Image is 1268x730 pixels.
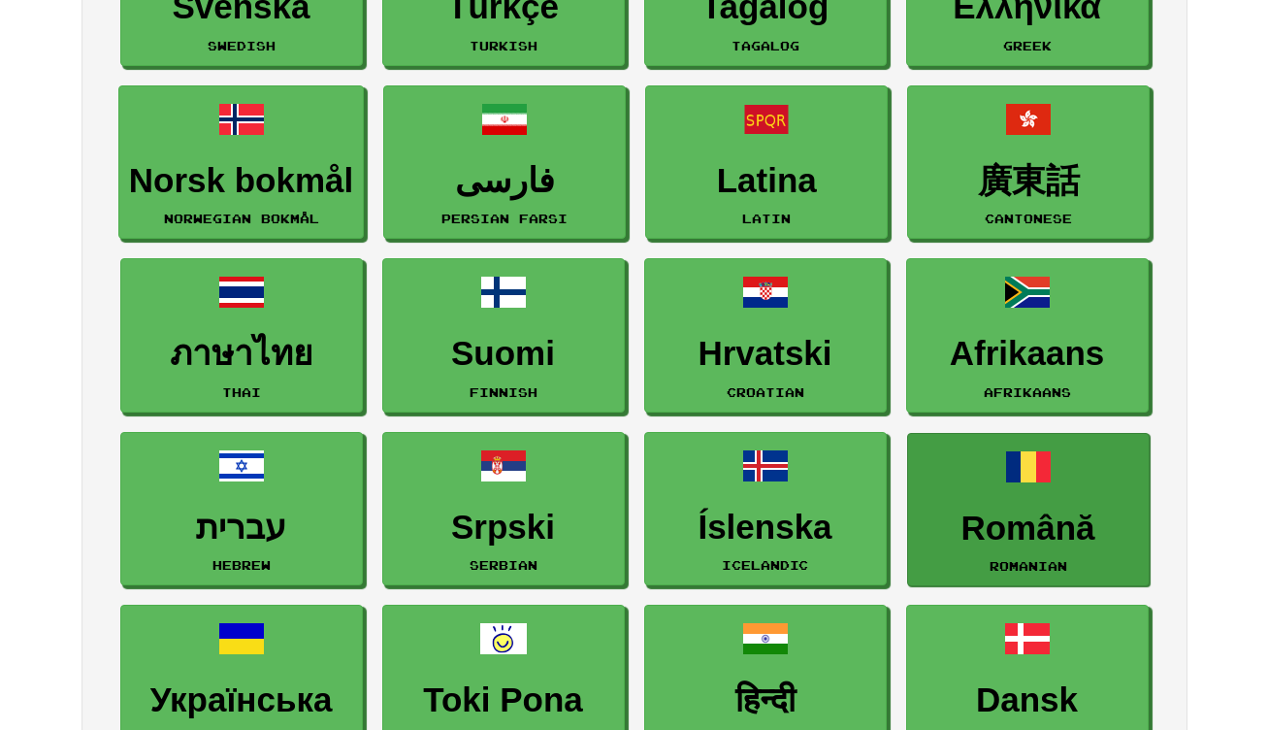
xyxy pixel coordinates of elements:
a: AfrikaansAfrikaans [906,258,1149,413]
a: LatinaLatin [645,85,888,240]
a: עבריתHebrew [120,432,363,586]
small: Croatian [727,385,804,399]
h3: Українська [131,681,352,719]
h3: Afrikaans [917,335,1138,373]
small: Turkish [470,39,537,52]
h3: Hrvatski [655,335,876,373]
a: ภาษาไทยThai [120,258,363,413]
h3: Íslenska [655,509,876,547]
small: Norwegian Bokmål [164,212,319,225]
h3: Suomi [393,335,614,373]
h3: עברית [131,509,352,547]
small: Thai [222,385,261,399]
h3: ภาษาไทย [131,335,352,373]
a: SrpskiSerbian [382,432,625,586]
small: Finnish [470,385,537,399]
small: Afrikaans [984,385,1071,399]
h3: Română [918,510,1139,547]
small: Icelandic [722,558,808,572]
small: Persian Farsi [441,212,568,225]
h3: हिन्दी [655,681,876,719]
small: Latin [742,212,791,225]
h3: Latina [656,162,877,200]
a: Norsk bokmålNorwegian Bokmål [118,85,364,240]
small: Greek [1003,39,1052,52]
a: SuomiFinnish [382,258,625,413]
h3: Srpski [393,509,614,547]
h3: 廣東話 [918,162,1139,200]
h3: Toki Pona [393,681,614,719]
h3: Dansk [917,681,1138,719]
small: Cantonese [985,212,1072,225]
a: 廣東話Cantonese [907,85,1150,240]
a: RomânăRomanian [907,433,1150,587]
small: Serbian [470,558,537,572]
small: Swedish [208,39,276,52]
a: HrvatskiCroatian [644,258,887,413]
small: Tagalog [732,39,799,52]
a: فارسیPersian Farsi [383,85,626,240]
a: ÍslenskaIcelandic [644,432,887,586]
small: Romanian [990,559,1067,573]
small: Hebrew [212,558,271,572]
h3: Norsk bokmål [129,162,353,200]
h3: فارسی [394,162,615,200]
